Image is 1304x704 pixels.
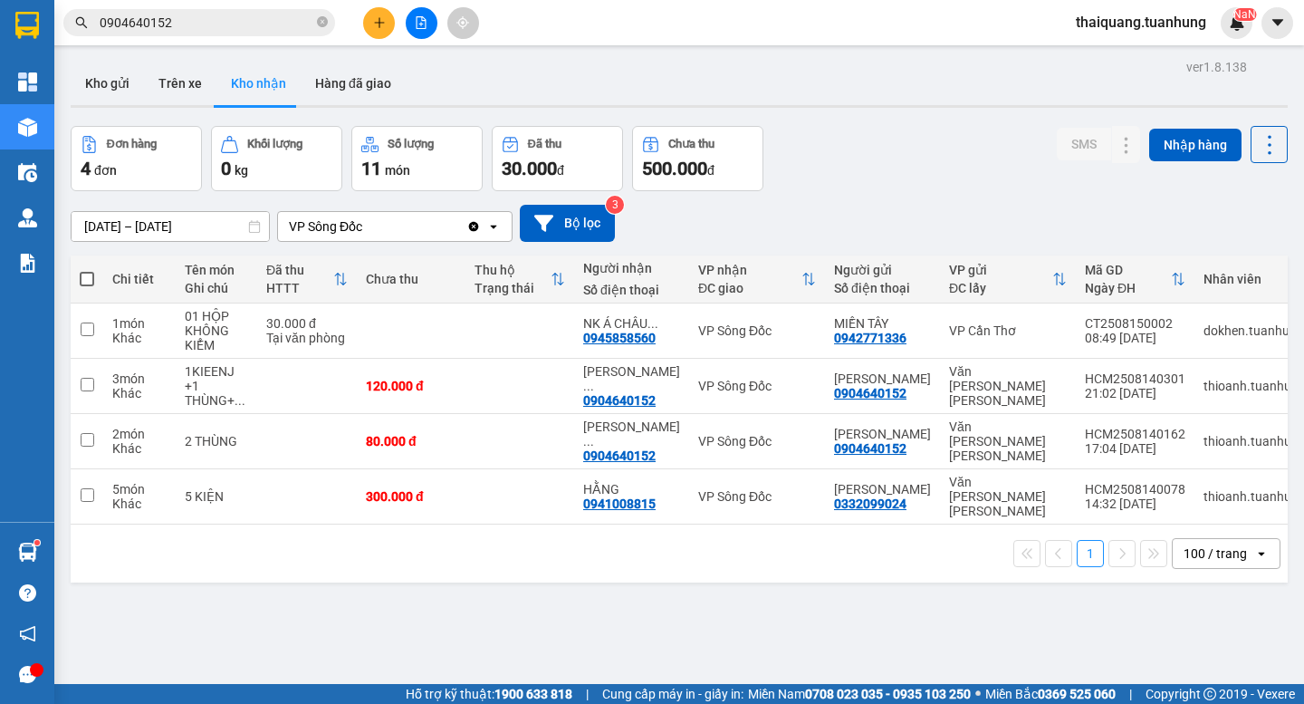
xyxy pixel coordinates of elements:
[364,217,366,236] input: Selected VP Sông Đốc.
[100,13,313,33] input: Tìm tên, số ĐT hoặc mã đơn
[949,263,1052,277] div: VP gửi
[834,441,906,456] div: 0904640152
[415,16,427,29] span: file-add
[949,475,1067,518] div: Văn [PERSON_NAME] [PERSON_NAME]
[689,256,825,304] th: Toggle SortBy
[1085,316,1185,331] div: CT2508150002
[185,489,248,504] div: 5 KIỆN
[486,219,501,234] svg: open
[949,420,1067,463] div: Văn [PERSON_NAME] [PERSON_NAME]
[235,393,245,408] span: ...
[583,331,656,345] div: 0945858560
[112,441,167,456] div: Khác
[583,497,656,511] div: 0941008815
[583,316,680,331] div: NK Á CHÂU SĐ
[15,12,39,39] img: logo-vxr
[698,281,801,295] div: ĐC giao
[1085,427,1185,441] div: HCM2508140162
[19,584,36,602] span: question-circle
[494,687,572,701] strong: 1900 633 818
[492,126,623,191] button: Đã thu30.000đ
[583,482,680,497] div: HẰNG
[71,62,144,105] button: Kho gửi
[363,7,395,39] button: plus
[1270,14,1286,31] span: caret-down
[366,379,456,393] div: 120.000 đ
[72,212,269,241] input: Select a date range.
[94,163,117,178] span: đơn
[975,690,981,698] span: ⚪️
[1233,8,1256,21] sup: NaN
[1085,371,1185,386] div: HCM2508140301
[373,16,386,29] span: plus
[216,62,301,105] button: Kho nhận
[351,126,483,191] button: Số lượng11món
[18,254,37,273] img: solution-icon
[18,118,37,137] img: warehouse-icon
[104,12,256,34] b: [PERSON_NAME]
[317,16,328,27] span: close-circle
[707,163,714,178] span: đ
[104,43,119,58] span: environment
[34,540,40,545] sup: 1
[985,684,1116,704] span: Miền Bắc
[18,163,37,182] img: warehouse-icon
[112,371,167,386] div: 3 món
[406,7,437,39] button: file-add
[748,684,971,704] span: Miền Nam
[112,331,167,345] div: Khác
[112,386,167,400] div: Khác
[602,684,743,704] span: Cung cấp máy in - giấy in:
[668,138,714,150] div: Chưa thu
[583,420,680,448] div: ĐỖ VĨNH PHÁT
[1261,7,1293,39] button: caret-down
[1077,540,1104,567] button: 1
[144,62,216,105] button: Trên xe
[834,427,931,441] div: ĐỖ VĨNH PHÁT
[632,126,763,191] button: Chưa thu500.000đ
[1186,57,1247,77] div: ver 1.8.138
[606,196,624,214] sup: 3
[1038,687,1116,701] strong: 0369 525 060
[698,323,816,338] div: VP Sông Đốc
[112,497,167,511] div: Khác
[388,138,434,150] div: Số lượng
[366,489,456,504] div: 300.000 đ
[185,281,248,295] div: Ghi chú
[247,138,302,150] div: Khối lượng
[71,126,202,191] button: Đơn hàng4đơn
[185,263,248,277] div: Tên món
[211,126,342,191] button: Khối lượng0kg
[698,434,816,448] div: VP Sông Đốc
[1057,128,1111,160] button: SMS
[583,364,680,393] div: ĐỖ VĨNH PHÁT
[18,72,37,92] img: dashboard-icon
[698,489,816,504] div: VP Sông Đốc
[104,66,119,81] span: phone
[366,434,456,448] div: 80.000 đ
[257,256,357,304] th: Toggle SortBy
[112,272,167,286] div: Chi tiết
[805,687,971,701] strong: 0708 023 035 - 0935 103 250
[583,434,594,448] span: ...
[18,543,37,562] img: warehouse-icon
[834,331,906,345] div: 0942771336
[834,263,931,277] div: Người gửi
[1085,441,1185,456] div: 17:04 [DATE]
[19,625,36,642] span: notification
[112,316,167,331] div: 1 món
[75,16,88,29] span: search
[317,14,328,32] span: close-circle
[1203,688,1216,700] span: copyright
[940,256,1076,304] th: Toggle SortBy
[834,497,906,511] div: 0332099024
[266,263,333,277] div: Đã thu
[185,434,248,448] div: 2 THÙNG
[266,316,348,331] div: 30.000 đ
[266,331,348,345] div: Tại văn phòng
[107,138,157,150] div: Đơn hàng
[185,364,248,408] div: 1KIEENJ +1 THÙNG+1 VALI
[19,666,36,683] span: message
[1076,256,1194,304] th: Toggle SortBy
[698,263,801,277] div: VP nhận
